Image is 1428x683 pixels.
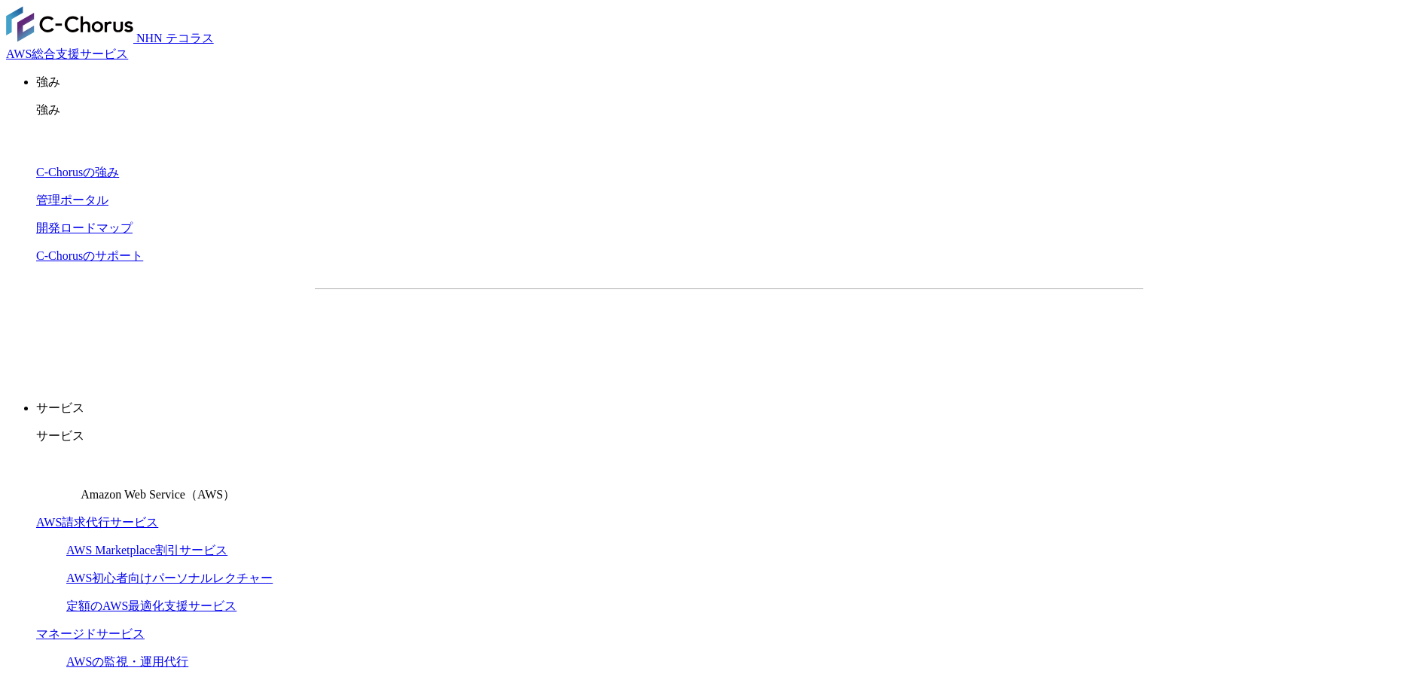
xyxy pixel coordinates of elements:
[36,627,145,640] a: マネージドサービス
[81,488,235,501] span: Amazon Web Service（AWS）
[6,6,133,42] img: AWS総合支援サービス C-Chorus
[36,75,1422,90] p: 強み
[36,166,119,178] a: C-Chorusの強み
[36,456,78,499] img: Amazon Web Service（AWS）
[66,572,273,584] a: AWS初心者向けパーソナルレクチャー
[479,313,722,351] a: 資料を請求する
[66,544,227,556] a: AWS Marketplace割引サービス
[737,313,979,351] a: まずは相談する
[36,194,108,206] a: 管理ポータル
[36,102,1422,118] p: 強み
[36,516,158,529] a: AWS請求代行サービス
[36,428,1422,444] p: サービス
[36,249,143,262] a: C-Chorusのサポート
[66,655,188,668] a: AWSの監視・運用代行
[36,401,1422,416] p: サービス
[6,32,214,60] a: AWS総合支援サービス C-Chorus NHN テコラスAWS総合支援サービス
[66,599,236,612] a: 定額のAWS最適化支援サービス
[36,221,133,234] a: 開発ロードマップ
